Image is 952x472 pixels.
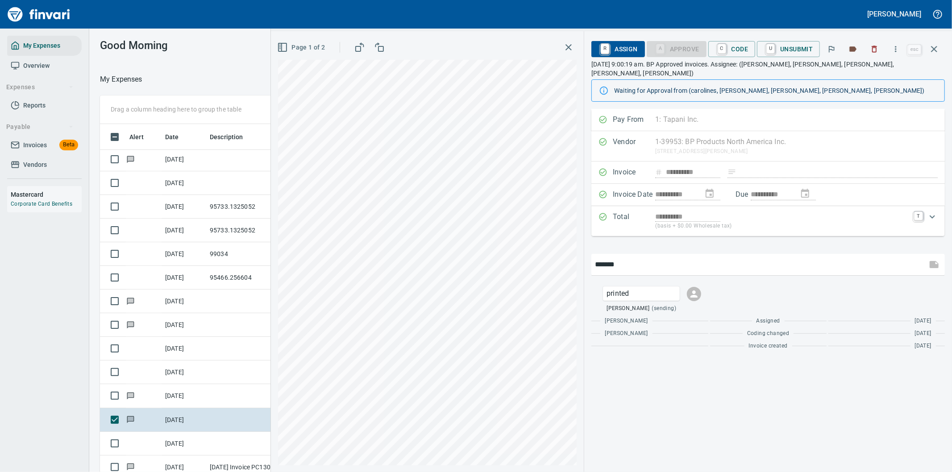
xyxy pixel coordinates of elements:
span: Date [165,132,191,142]
td: [DATE] [162,337,206,360]
span: My Expenses [23,40,60,51]
a: U [766,44,775,54]
span: (sending) [652,304,677,313]
span: Beta [59,140,78,150]
span: Expenses [6,82,74,93]
button: Payable [3,119,77,135]
div: Expand [591,206,945,236]
td: [DATE] [162,360,206,384]
h6: Mastercard [11,190,82,199]
span: Close invoice [906,38,945,60]
td: [DATE] [162,266,206,290]
div: Click for options [603,286,680,301]
span: [DATE] [915,342,931,351]
span: Vendors [23,159,47,170]
span: Unsubmit [764,41,813,57]
td: [DATE] [162,384,206,408]
button: CCode [708,41,756,57]
span: Has messages [126,322,135,327]
td: [DATE] [162,242,206,266]
h3: Good Morning [100,39,292,52]
span: Description [210,132,243,142]
span: Assign [599,41,637,57]
button: Page 1 of 2 [275,39,328,56]
span: Alert [129,132,155,142]
p: Total [613,211,655,231]
p: Drag a column heading here to group the table [111,105,241,114]
p: My Expenses [100,74,142,85]
span: This records your message into the invoice and notifies anyone mentioned [923,254,945,275]
span: [DATE] [915,317,931,326]
p: [DATE] 9:00:19 am. BP Approved invoices. Assignee: ([PERSON_NAME], [PERSON_NAME], [PERSON_NAME], ... [591,60,945,78]
button: Expenses [3,79,77,95]
td: 95466.256604 [206,266,287,290]
span: Invoice created [749,342,788,351]
nav: breadcrumb [100,74,142,85]
span: Overview [23,60,50,71]
span: Payable [6,121,74,132]
img: Finvari [5,4,72,25]
button: [PERSON_NAME] [865,7,923,21]
span: Assigned [757,317,780,326]
td: [DATE] [162,195,206,219]
td: [DATE] [162,290,206,313]
h5: [PERSON_NAME] [868,9,921,19]
button: UUnsubmit [757,41,820,57]
span: [PERSON_NAME] [605,317,648,326]
a: C [718,44,726,54]
a: Vendors [7,155,82,175]
a: Corporate Card Benefits [11,201,72,207]
span: Date [165,132,179,142]
button: RAssign [591,41,644,57]
button: Flag [822,39,841,59]
a: Overview [7,56,82,76]
span: Description [210,132,255,142]
a: T [914,211,923,220]
span: Has messages [126,298,135,304]
span: Has messages [126,416,135,422]
td: 99034 [206,242,287,266]
a: Reports [7,95,82,116]
p: printed [607,288,676,299]
td: [DATE] [162,408,206,432]
span: Coding changed [747,329,790,338]
button: More [886,39,906,59]
td: [DATE] [162,313,206,337]
span: Has messages [126,464,135,469]
span: Has messages [126,156,135,162]
span: Page 1 of 2 [279,42,325,53]
td: [DATE] [162,432,206,455]
p: (basis + $0.00 Wholesale tax) [655,222,909,231]
span: [PERSON_NAME] [607,304,649,313]
a: R [601,44,609,54]
td: 95733.1325052 [206,219,287,242]
td: 95733.1325052 [206,195,287,219]
td: [DATE] [162,148,206,171]
span: Invoices [23,140,47,151]
td: [DATE] [162,219,206,242]
span: Has messages [126,393,135,398]
td: [DATE] [162,171,206,195]
a: My Expenses [7,36,82,56]
span: [DATE] [915,329,931,338]
span: Alert [129,132,144,142]
a: esc [908,45,921,54]
span: [PERSON_NAME] [605,329,648,338]
span: Code [715,41,748,57]
a: InvoicesBeta [7,135,82,155]
div: Coding Required [647,45,707,52]
span: Reports [23,100,46,111]
div: Waiting for Approval from (carolines, [PERSON_NAME], [PERSON_NAME], [PERSON_NAME], [PERSON_NAME]) [614,83,937,99]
